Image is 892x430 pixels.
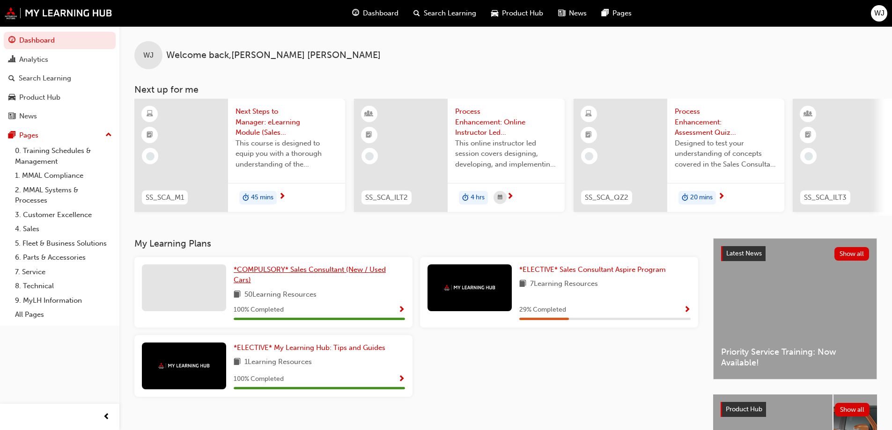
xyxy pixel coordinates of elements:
[684,304,691,316] button: Show Progress
[491,7,498,19] span: car-icon
[234,265,386,284] span: *COMPULSORY* Sales Consultant (New / Used Cars)
[398,373,405,385] button: Show Progress
[11,222,116,236] a: 4. Sales
[5,7,112,19] img: mmal
[243,192,249,204] span: duration-icon
[365,192,408,203] span: SS_SCA_ILT2
[675,106,777,138] span: Process Enhancement: Assessment Quiz (Sales Consultant Aspire Program)
[502,8,543,19] span: Product Hub
[146,192,184,203] span: SS_SCA_M1
[11,183,116,208] a: 2. MMAL Systems & Processes
[236,106,338,138] span: Next Steps to Manager: eLearning Module (Sales Consultant Aspire Program)
[19,130,38,141] div: Pages
[19,111,37,122] div: News
[4,70,116,87] a: Search Learning
[612,8,632,19] span: Pages
[279,193,286,201] span: next-icon
[147,108,153,120] span: learningResourceType_ELEARNING-icon
[721,246,869,261] a: Latest NewsShow all
[105,129,112,141] span: up-icon
[251,192,273,203] span: 45 mins
[721,402,870,417] a: Product HubShow all
[11,208,116,222] a: 3. Customer Excellence
[4,89,116,106] a: Product Hub
[455,138,557,170] span: This online instructor led session covers designing, developing, and implementing processes with ...
[4,127,116,144] button: Pages
[682,192,688,204] span: duration-icon
[134,238,698,249] h3: My Learning Plans
[244,289,317,301] span: 50 Learning Resources
[675,138,777,170] span: Designed to test your understanding of concepts covered in the Sales Consultant Aspire Program 'P...
[11,144,116,168] a: 0. Training Schedules & Management
[146,152,155,160] span: learningRecordVerb_NONE-icon
[805,129,811,141] span: booktick-icon
[444,284,495,291] img: mmal
[19,54,48,65] div: Analytics
[244,357,312,368] span: 1 Learning Resources
[585,108,592,120] span: learningResourceType_ELEARNING-icon
[551,4,594,23] a: news-iconNews
[4,51,116,68] a: Analytics
[8,56,15,64] span: chart-icon
[19,92,60,103] div: Product Hub
[471,192,485,203] span: 4 hrs
[8,112,15,121] span: news-icon
[585,192,628,203] span: SS_SCA_QZ2
[871,5,887,22] button: WJ
[424,8,476,19] span: Search Learning
[519,265,666,274] span: *ELECTIVE* Sales Consultant Aspire Program
[11,307,116,322] a: All Pages
[11,236,116,251] a: 5. Fleet & Business Solutions
[484,4,551,23] a: car-iconProduct Hub
[234,305,284,315] span: 100 % Completed
[519,264,670,275] a: *ELECTIVE* Sales Consultant Aspire Program
[569,8,587,19] span: News
[498,192,502,204] span: calendar-icon
[4,108,116,125] a: News
[602,7,609,19] span: pages-icon
[530,278,598,290] span: 7 Learning Resources
[507,193,514,201] span: next-icon
[345,4,406,23] a: guage-iconDashboard
[874,8,885,19] span: WJ
[11,168,116,183] a: 1. MMAL Compliance
[462,192,469,204] span: duration-icon
[352,7,359,19] span: guage-icon
[804,192,847,203] span: SS_SCA_ILT3
[143,50,154,61] span: WJ
[726,405,762,413] span: Product Hub
[805,108,811,120] span: learningResourceType_INSTRUCTOR_LED-icon
[585,129,592,141] span: booktick-icon
[574,99,784,212] a: SS_SCA_QZ2Process Enhancement: Assessment Quiz (Sales Consultant Aspire Program)Designed to test ...
[4,30,116,127] button: DashboardAnalyticsSearch LearningProduct HubNews
[119,84,892,95] h3: Next up for me
[234,343,389,353] a: *ELECTIVE* My Learning Hub: Tips and Guides
[413,7,420,19] span: search-icon
[713,238,877,379] a: Latest NewsShow allPriority Service Training: Now Available!
[690,192,713,203] span: 20 mins
[11,279,116,293] a: 8. Technical
[134,99,345,212] a: SS_SCA_M1Next Steps to Manager: eLearning Module (Sales Consultant Aspire Program)This course is ...
[519,305,566,315] span: 29 % Completed
[8,74,15,83] span: search-icon
[234,357,241,368] span: book-icon
[234,343,385,352] span: *ELECTIVE* My Learning Hub: Tips and Guides
[835,403,870,416] button: Show all
[718,193,725,201] span: next-icon
[19,73,71,84] div: Search Learning
[398,306,405,314] span: Show Progress
[234,289,241,301] span: book-icon
[726,249,762,257] span: Latest News
[406,4,484,23] a: search-iconSearch Learning
[363,8,398,19] span: Dashboard
[166,50,381,61] span: Welcome back , [PERSON_NAME] [PERSON_NAME]
[158,363,210,369] img: mmal
[721,347,869,368] span: Priority Service Training: Now Available!
[684,306,691,314] span: Show Progress
[558,7,565,19] span: news-icon
[804,152,813,160] span: learningRecordVerb_NONE-icon
[103,411,110,423] span: prev-icon
[398,304,405,316] button: Show Progress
